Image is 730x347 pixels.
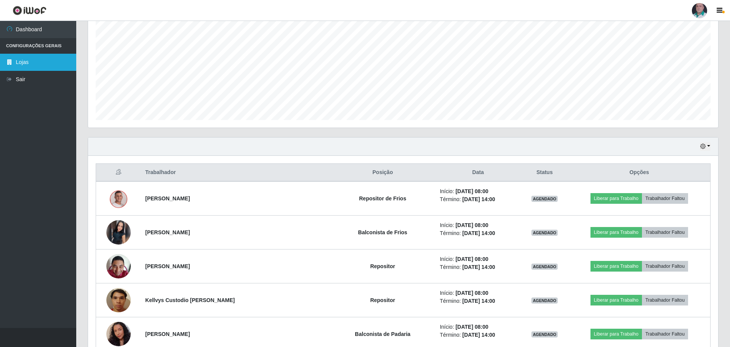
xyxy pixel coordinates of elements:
strong: Balconista de Frios [358,229,407,235]
span: AGENDADO [531,264,558,270]
th: Opções [568,164,711,182]
time: [DATE] 14:00 [462,196,495,202]
li: Início: [440,221,517,229]
button: Liberar para Trabalho [590,227,642,238]
button: Trabalhador Faltou [642,193,688,204]
li: Término: [440,263,517,271]
li: Término: [440,297,517,305]
time: [DATE] 14:00 [462,332,495,338]
span: AGENDADO [531,196,558,202]
strong: Kellvys Custodio [PERSON_NAME] [145,297,235,303]
button: Liberar para Trabalho [590,193,642,204]
button: Liberar para Trabalho [590,329,642,339]
li: Término: [440,331,517,339]
th: Trabalhador [141,164,330,182]
button: Trabalhador Faltou [642,295,688,305]
img: 1753657794780.jpeg [106,189,131,208]
strong: [PERSON_NAME] [145,229,190,235]
th: Status [521,164,568,182]
li: Término: [440,195,517,203]
img: CoreUI Logo [13,6,47,15]
strong: Repositor de Frios [359,195,406,201]
li: Início: [440,289,517,297]
button: Trabalhador Faltou [642,261,688,272]
strong: [PERSON_NAME] [145,331,190,337]
th: Posição [330,164,435,182]
button: Trabalhador Faltou [642,329,688,339]
li: Término: [440,229,517,237]
time: [DATE] 08:00 [456,188,488,194]
time: [DATE] 14:00 [462,264,495,270]
strong: [PERSON_NAME] [145,195,190,201]
time: [DATE] 08:00 [456,222,488,228]
span: AGENDADO [531,297,558,304]
span: AGENDADO [531,331,558,337]
button: Liberar para Trabalho [590,295,642,305]
strong: Repositor [370,297,395,303]
time: [DATE] 08:00 [456,290,488,296]
time: [DATE] 14:00 [462,230,495,236]
strong: [PERSON_NAME] [145,263,190,269]
time: [DATE] 08:00 [456,256,488,262]
img: 1749949731106.jpeg [106,220,131,245]
li: Início: [440,255,517,263]
time: [DATE] 08:00 [456,324,488,330]
li: Início: [440,187,517,195]
button: Trabalhador Faltou [642,227,688,238]
span: AGENDADO [531,230,558,236]
li: Início: [440,323,517,331]
button: Liberar para Trabalho [590,261,642,272]
time: [DATE] 14:00 [462,298,495,304]
strong: Balconista de Padaria [355,331,411,337]
img: 1650455423616.jpeg [106,250,131,282]
img: 1753263682977.jpeg [106,284,131,316]
strong: Repositor [370,263,395,269]
th: Data [435,164,521,182]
